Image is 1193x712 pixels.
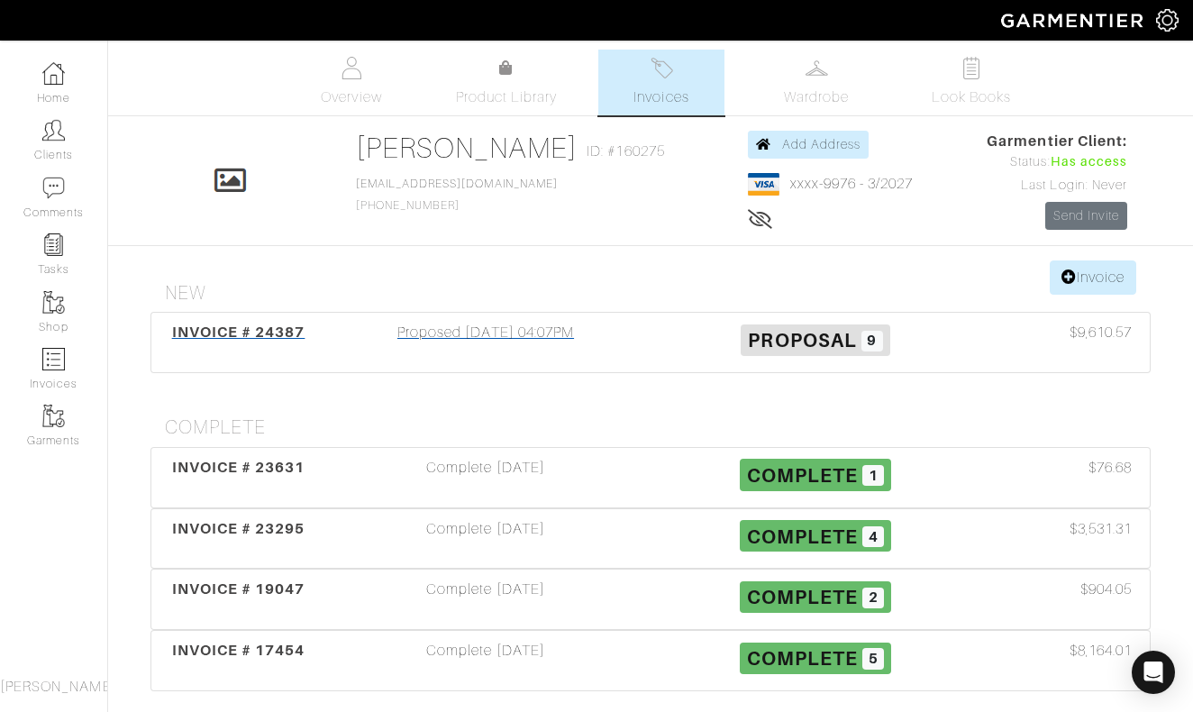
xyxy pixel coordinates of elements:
span: $9,610.57 [1070,322,1132,343]
a: Send Invite [1045,202,1128,230]
a: xxxx-9976 - 3/2027 [790,176,914,192]
img: garments-icon-b7da505a4dc4fd61783c78ac3ca0ef83fa9d6f193b1c9dc38574b1d14d53ca28.png [42,291,65,314]
span: INVOICE # 23631 [172,459,305,476]
a: INVOICE # 23295 Complete [DATE] Complete 4 $3,531.31 [150,508,1151,570]
span: Look Books [932,87,1012,108]
span: 5 [862,648,884,670]
span: 2 [862,588,884,609]
img: garmentier-logo-header-white-b43fb05a5012e4ada735d5af1a66efaba907eab6374d6393d1fbf88cb4ef424d.png [992,5,1156,36]
img: clients-icon-6bae9207a08558b7cb47a8932f037763ab4055f8c8b6bfacd5dc20c3e0201464.png [42,119,65,141]
a: [EMAIL_ADDRESS][DOMAIN_NAME] [356,178,558,190]
span: INVOICE # 19047 [172,580,305,598]
a: Add Address [748,131,870,159]
div: Complete [DATE] [321,457,651,498]
img: wardrobe-487a4870c1b7c33e795ec22d11cfc2ed9d08956e64fb3008fe2437562e282088.svg [806,57,828,79]
div: Complete [DATE] [321,640,651,681]
img: gear-icon-white-bd11855cb880d31180b6d7d6211b90ccbf57a29d726f0c71d8c61bd08dd39cc2.png [1156,9,1179,32]
img: garments-icon-b7da505a4dc4fd61783c78ac3ca0ef83fa9d6f193b1c9dc38574b1d14d53ca28.png [42,405,65,427]
a: Wardrobe [753,50,879,115]
a: [PERSON_NAME] [356,132,578,164]
span: $3,531.31 [1070,518,1132,540]
h4: Complete [165,416,1151,439]
div: Last Login: Never [987,176,1127,196]
a: Product Library [443,58,569,108]
span: Invoices [633,87,688,108]
span: 4 [862,526,884,548]
a: Overview [288,50,414,115]
span: Garmentier Client: [987,131,1127,152]
span: $76.68 [1088,457,1132,479]
span: Proposal [748,329,856,351]
span: Product Library [456,87,558,108]
span: INVOICE # 17454 [172,642,305,659]
div: Proposed [DATE] 04:07PM [321,322,651,363]
span: Add Address [782,137,861,151]
span: Has access [1051,152,1128,172]
div: Status: [987,152,1127,172]
img: visa-934b35602734be37eb7d5d7e5dbcd2044c359bf20a24dc3361ca3fa54326a8a7.png [748,173,779,196]
span: INVOICE # 24387 [172,324,305,341]
span: 9 [861,331,883,352]
span: Complete [747,647,858,670]
img: reminder-icon-8004d30b9f0a5d33ae49ab947aed9ed385cf756f9e5892f1edd6e32f2345188e.png [42,233,65,256]
a: INVOICE # 24387 Proposed [DATE] 04:07PM Proposal 9 $9,610.57 [150,312,1151,373]
img: comment-icon-a0a6a9ef722e966f86d9cbdc48e553b5cf19dbc54f86b18d962a5391bc8f6eb6.png [42,177,65,199]
span: Complete [747,586,858,608]
span: Wardrobe [784,87,849,108]
img: basicinfo-40fd8af6dae0f16599ec9e87c0ef1c0a1fdea2edbe929e3d69a839185d80c458.svg [341,57,363,79]
a: INVOICE # 17454 Complete [DATE] Complete 5 $8,164.01 [150,630,1151,691]
a: Look Books [908,50,1034,115]
span: INVOICE # 23295 [172,520,305,537]
a: INVOICE # 23631 Complete [DATE] Complete 1 $76.68 [150,447,1151,508]
span: $904.05 [1080,579,1132,600]
span: Complete [747,525,858,547]
span: ID: #160275 [587,141,665,162]
img: orders-27d20c2124de7fd6de4e0e44c1d41de31381a507db9b33961299e4e07d508b8c.svg [651,57,673,79]
span: Complete [747,464,858,487]
h4: New [165,282,1151,305]
span: 1 [862,465,884,487]
div: Complete [DATE] [321,518,651,560]
img: todo-9ac3debb85659649dc8f770b8b6100bb5dab4b48dedcbae339e5042a72dfd3cc.svg [961,57,983,79]
a: INVOICE # 19047 Complete [DATE] Complete 2 $904.05 [150,569,1151,630]
img: orders-icon-0abe47150d42831381b5fb84f609e132dff9fe21cb692f30cb5eec754e2cba89.png [42,348,65,370]
span: $8,164.01 [1070,640,1132,662]
a: Invoice [1050,260,1136,295]
span: [PHONE_NUMBER] [356,178,558,212]
span: Overview [321,87,381,108]
img: dashboard-icon-dbcd8f5a0b271acd01030246c82b418ddd0df26cd7fceb0bd07c9910d44c42f6.png [42,62,65,85]
div: Complete [DATE] [321,579,651,620]
a: Invoices [598,50,724,115]
div: Open Intercom Messenger [1132,651,1175,694]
